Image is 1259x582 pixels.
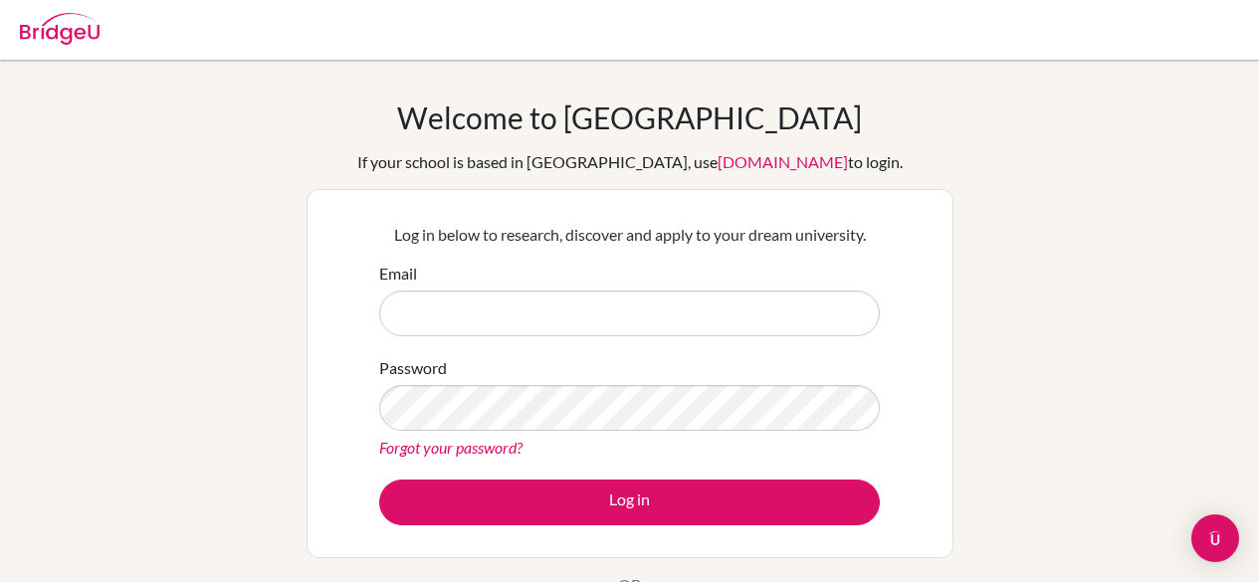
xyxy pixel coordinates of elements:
[20,13,100,45] img: Bridge-U
[397,99,862,135] h1: Welcome to [GEOGRAPHIC_DATA]
[379,262,417,286] label: Email
[718,152,848,171] a: [DOMAIN_NAME]
[379,356,447,380] label: Password
[379,223,880,247] p: Log in below to research, discover and apply to your dream university.
[379,438,523,457] a: Forgot your password?
[357,150,903,174] div: If your school is based in [GEOGRAPHIC_DATA], use to login.
[379,480,880,525] button: Log in
[1191,514,1239,562] div: Open Intercom Messenger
